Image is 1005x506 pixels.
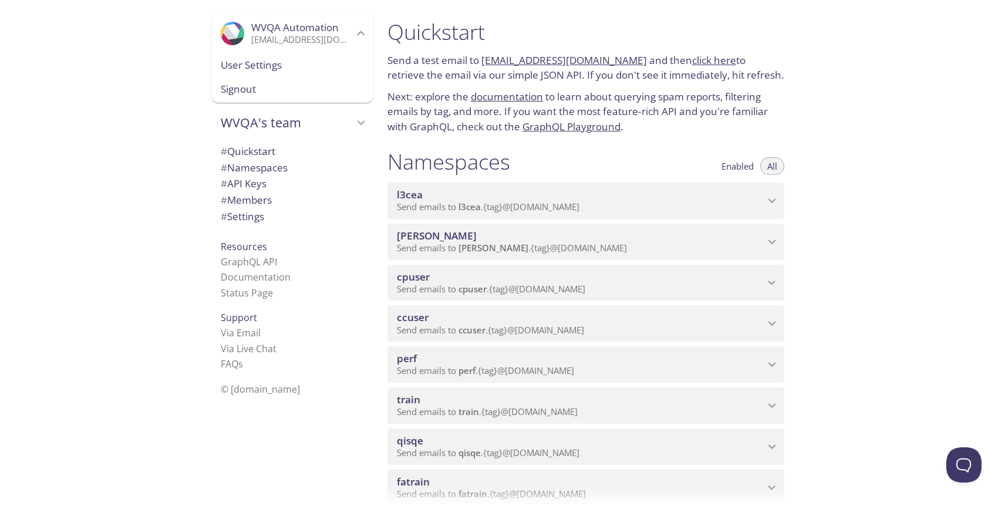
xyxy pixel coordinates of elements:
span: Quickstart [221,144,275,158]
span: qisqe [397,434,423,447]
div: fatrain namespace [387,470,784,506]
p: [EMAIL_ADDRESS][DOMAIN_NAME] [251,34,353,46]
span: Send emails to . {tag} @[DOMAIN_NAME] [397,406,578,417]
span: perf [397,352,417,365]
span: ccuser [397,311,429,324]
div: ccuser namespace [387,305,784,342]
span: l3cea [458,201,481,212]
span: train [397,393,420,406]
div: fauser namespace [387,224,784,260]
div: User Settings [211,53,373,77]
div: l3cea namespace [387,183,784,219]
span: Send emails to . {tag} @[DOMAIN_NAME] [397,242,627,254]
span: Send emails to . {tag} @[DOMAIN_NAME] [397,447,579,458]
h1: Quickstart [387,19,784,45]
span: Send emails to . {tag} @[DOMAIN_NAME] [397,201,579,212]
a: Documentation [221,271,291,284]
div: Team Settings [211,208,373,225]
span: l3cea [397,188,423,201]
span: Send emails to . {tag} @[DOMAIN_NAME] [397,283,585,295]
div: train namespace [387,387,784,424]
span: qisqe [458,447,481,458]
span: fatrain [397,475,430,488]
span: ccuser [458,324,485,336]
div: WVQA Automation [211,14,373,53]
span: [PERSON_NAME] [397,229,477,242]
span: train [458,406,479,417]
div: perf namespace [387,346,784,383]
div: API Keys [211,176,373,192]
span: Settings [221,210,264,223]
a: [EMAIL_ADDRESS][DOMAIN_NAME] [481,53,647,67]
span: # [221,144,227,158]
span: Support [221,311,257,324]
span: WVQA's team [221,114,353,131]
span: Namespaces [221,161,288,174]
div: qisqe namespace [387,429,784,465]
span: # [221,193,227,207]
div: Members [211,192,373,208]
span: # [221,177,227,190]
span: User Settings [221,58,364,73]
span: © [DOMAIN_NAME] [221,383,300,396]
a: GraphQL Playground [522,120,620,133]
span: WVQA Automation [251,21,339,34]
span: # [221,161,227,174]
div: Namespaces [211,160,373,176]
span: [PERSON_NAME] [458,242,528,254]
iframe: Help Scout Beacon - Open [946,447,982,483]
a: documentation [471,90,543,103]
span: Members [221,193,272,207]
p: Next: explore the to learn about querying spam reports, filtering emails by tag, and more. If you... [387,89,784,134]
div: cpuser namespace [387,265,784,301]
div: Quickstart [211,143,373,160]
span: s [238,357,243,370]
span: Send emails to . {tag} @[DOMAIN_NAME] [397,324,584,336]
a: GraphQL API [221,255,277,268]
div: Signout [211,77,373,103]
span: Send emails to . {tag} @[DOMAIN_NAME] [397,365,574,376]
span: API Keys [221,177,267,190]
span: perf [458,365,475,376]
p: Send a test email to and then to retrieve the email via our simple JSON API. If you don't see it ... [387,53,784,83]
a: Via Live Chat [221,342,276,355]
div: WVQA's team [211,107,373,138]
span: # [221,210,227,223]
button: All [760,157,784,175]
span: Signout [221,82,364,97]
a: Status Page [221,286,273,299]
a: click here [692,53,736,67]
h1: Namespaces [387,149,510,175]
span: Resources [221,240,267,253]
a: FAQ [221,357,243,370]
span: cpuser [458,283,487,295]
a: Via Email [221,326,261,339]
span: cpuser [397,270,430,284]
button: Enabled [714,157,761,175]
